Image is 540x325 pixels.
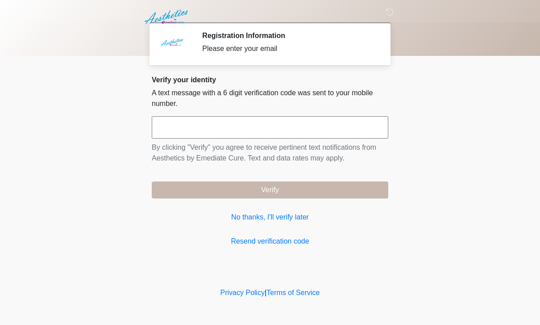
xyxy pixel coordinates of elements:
div: Please enter your email [202,43,375,54]
a: No thanks, I'll verify later [152,212,388,223]
p: A text message with a 6 digit verification code was sent to your mobile number. [152,88,388,109]
img: Aesthetics by Emediate Cure Logo [143,7,191,27]
a: | [265,289,266,296]
a: Resend verification code [152,236,388,247]
img: Agent Avatar [158,31,185,58]
h2: Registration Information [202,31,375,40]
p: By clicking "Verify" you agree to receive pertinent text notifications from Aesthetics by Emediat... [152,142,388,164]
a: Terms of Service [266,289,320,296]
button: Verify [152,181,388,198]
h2: Verify your identity [152,76,388,84]
a: Privacy Policy [220,289,265,296]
